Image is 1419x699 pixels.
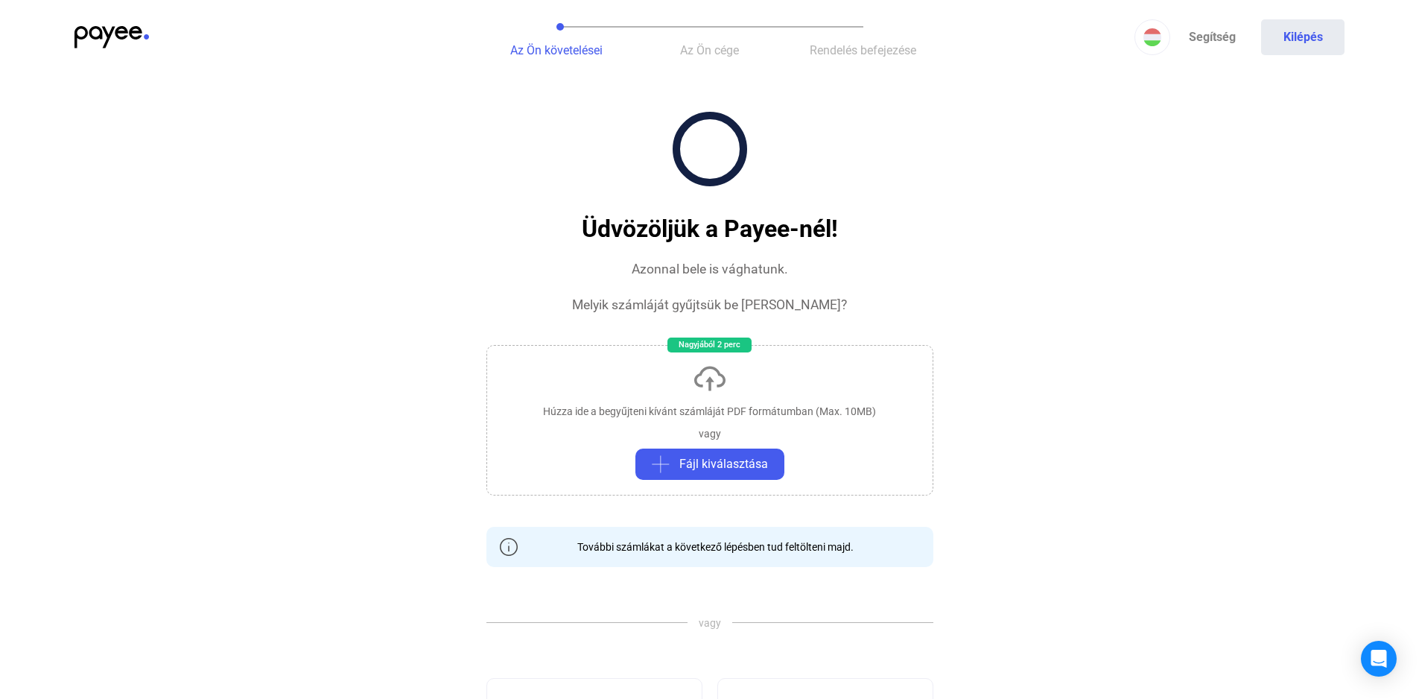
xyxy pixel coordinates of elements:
[652,455,670,473] img: plus-grey
[1261,19,1345,55] button: Kilépés
[1143,28,1161,46] img: HU
[74,26,149,48] img: payee-logo
[510,43,603,57] span: Az Ön követelései
[667,338,752,352] div: Nagyjából 2 perc
[566,540,854,554] div: További számlákat a következő lépésben tud feltölteni majd.
[1134,19,1170,55] button: HU
[688,616,732,630] span: vagy
[679,455,768,473] span: Fájl kiválasztása
[500,538,518,556] img: info-grey-outline
[810,43,916,57] span: Rendelés befejezése
[632,260,788,278] div: Azonnal bele is vághatunk.
[1361,641,1397,677] div: Open Intercom Messenger
[680,43,739,57] span: Az Ön cége
[572,296,847,314] div: Melyik számláját gyűjtsük be [PERSON_NAME]?
[1170,19,1254,55] a: Segítség
[543,404,876,419] div: Húzza ide a begyűjteni kívánt számláját PDF formátumban (Max. 10MB)
[582,216,838,242] h1: Üdvözöljük a Payee-nél!
[635,449,784,480] button: plus-greyFájl kiválasztása
[699,426,721,441] div: vagy
[692,361,728,396] img: upload-cloud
